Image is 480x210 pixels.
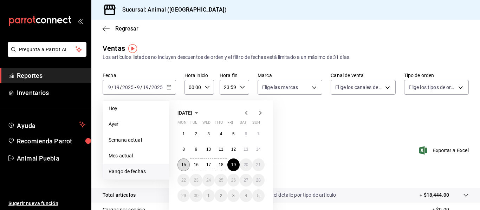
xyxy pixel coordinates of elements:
abbr: October 4, 2025 [245,193,247,198]
span: / [111,84,113,90]
abbr: September 18, 2025 [219,162,223,167]
abbr: October 2, 2025 [220,193,222,198]
abbr: September 17, 2025 [206,162,211,167]
label: Tipo de orden [404,73,469,78]
a: Pregunta a Parrot AI [5,51,86,58]
button: September 12, 2025 [227,143,240,156]
input: -- [137,84,140,90]
span: Hoy [109,105,163,112]
img: Tooltip marker [128,44,137,53]
span: Sugerir nueva función [8,200,85,207]
span: Regresar [115,25,138,32]
button: September 5, 2025 [227,128,240,140]
span: / [140,84,142,90]
span: / [120,84,122,90]
abbr: Thursday [215,120,222,128]
button: September 30, 2025 [190,189,202,202]
button: September 27, 2025 [240,174,252,187]
p: + $18,444.00 [420,191,449,199]
abbr: September 21, 2025 [256,162,261,167]
button: September 2, 2025 [190,128,202,140]
abbr: September 24, 2025 [206,178,211,183]
div: Ventas [103,43,125,54]
abbr: September 30, 2025 [194,193,198,198]
abbr: September 25, 2025 [219,178,223,183]
button: October 2, 2025 [215,189,227,202]
span: / [149,84,151,90]
abbr: September 16, 2025 [194,162,198,167]
abbr: September 20, 2025 [244,162,248,167]
button: September 8, 2025 [177,143,190,156]
button: September 20, 2025 [240,158,252,171]
label: Fecha [103,73,176,78]
button: Regresar [103,25,138,32]
button: September 10, 2025 [202,143,215,156]
abbr: Sunday [252,120,260,128]
span: Pregunta a Parrot AI [19,46,76,53]
label: Canal de venta [331,73,395,78]
button: September 19, 2025 [227,158,240,171]
abbr: Wednesday [202,120,210,128]
button: September 22, 2025 [177,174,190,187]
button: September 23, 2025 [190,174,202,187]
abbr: September 10, 2025 [206,147,211,152]
span: Elige los canales de venta [335,84,382,91]
abbr: September 15, 2025 [181,162,186,167]
button: October 3, 2025 [227,189,240,202]
label: Marca [258,73,322,78]
span: Recomienda Parrot [17,136,85,146]
abbr: Saturday [240,120,247,128]
abbr: September 14, 2025 [256,147,261,152]
abbr: September 23, 2025 [194,178,198,183]
label: Hora inicio [184,73,214,78]
button: Exportar a Excel [421,146,469,155]
abbr: Tuesday [190,120,197,128]
button: September 16, 2025 [190,158,202,171]
button: September 4, 2025 [215,128,227,140]
span: Ayuda [17,120,76,129]
abbr: September 22, 2025 [181,178,186,183]
span: - [135,84,136,90]
abbr: September 12, 2025 [231,147,236,152]
h3: Sucursal: Animal ([GEOGRAPHIC_DATA]) [117,6,227,14]
abbr: September 6, 2025 [245,131,247,136]
abbr: Monday [177,120,187,128]
button: September 17, 2025 [202,158,215,171]
abbr: Friday [227,120,233,128]
button: September 29, 2025 [177,189,190,202]
span: Reportes [17,71,85,80]
span: Elige las marcas [262,84,298,91]
button: September 6, 2025 [240,128,252,140]
button: open_drawer_menu [77,18,83,24]
span: Inventarios [17,88,85,97]
button: September 25, 2025 [215,174,227,187]
button: [DATE] [177,109,201,117]
abbr: September 9, 2025 [195,147,197,152]
input: -- [108,84,111,90]
abbr: September 2, 2025 [195,131,197,136]
button: September 13, 2025 [240,143,252,156]
abbr: September 7, 2025 [257,131,260,136]
button: September 11, 2025 [215,143,227,156]
button: October 1, 2025 [202,189,215,202]
input: ---- [122,84,134,90]
input: ---- [151,84,163,90]
button: September 21, 2025 [252,158,265,171]
abbr: September 19, 2025 [231,162,236,167]
button: September 1, 2025 [177,128,190,140]
abbr: September 3, 2025 [207,131,210,136]
p: Total artículos [103,191,136,199]
span: Ayer [109,121,163,128]
button: Pregunta a Parrot AI [8,42,86,57]
div: Los artículos listados no incluyen descuentos de orden y el filtro de fechas está limitado a un m... [103,54,469,61]
abbr: September 29, 2025 [181,193,186,198]
abbr: September 8, 2025 [182,147,185,152]
abbr: September 5, 2025 [232,131,235,136]
abbr: September 28, 2025 [256,178,261,183]
abbr: September 26, 2025 [231,178,236,183]
button: September 7, 2025 [252,128,265,140]
abbr: September 1, 2025 [182,131,185,136]
abbr: September 4, 2025 [220,131,222,136]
